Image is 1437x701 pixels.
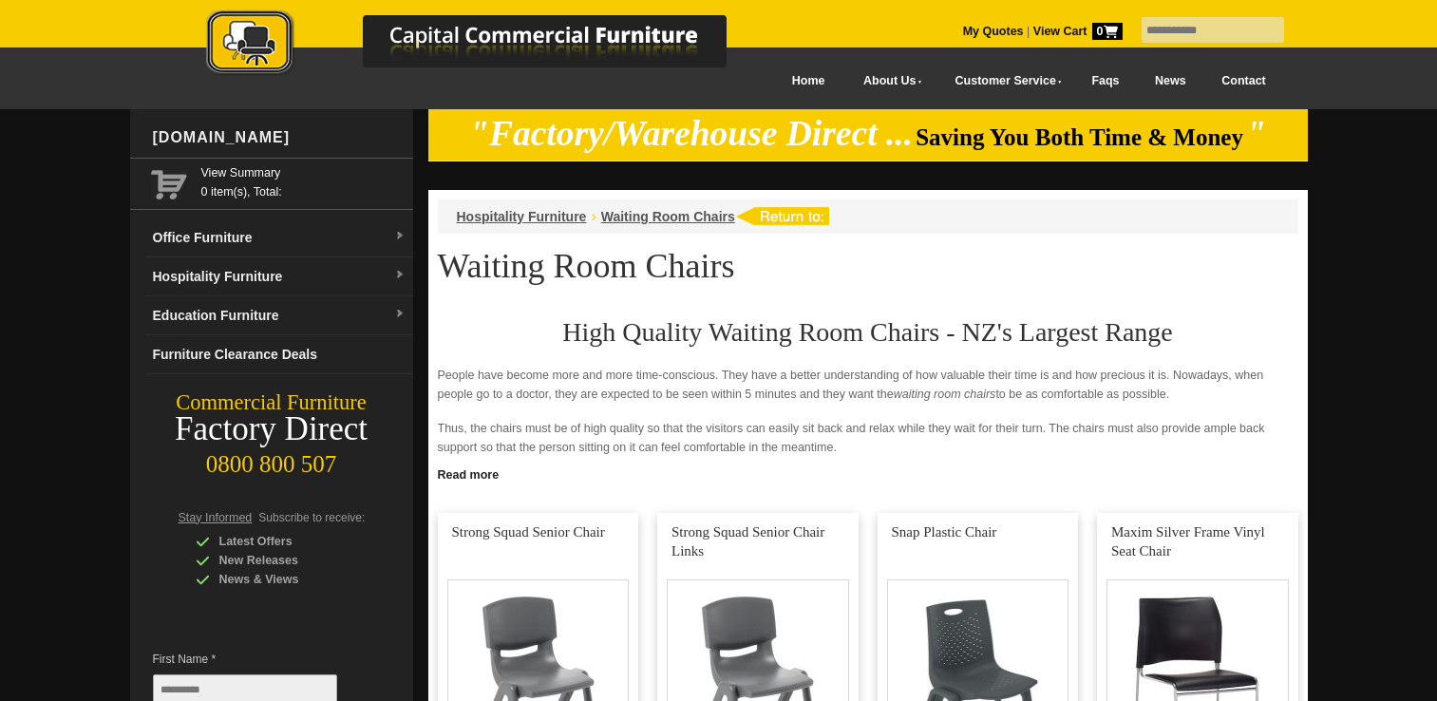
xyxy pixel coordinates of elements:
[428,461,1308,484] a: Click to read more
[145,296,413,335] a: Education Furnituredropdown
[457,209,587,224] a: Hospitality Furniture
[963,25,1024,38] a: My Quotes
[154,9,819,79] img: Capital Commercial Furniture Logo
[201,163,406,182] a: View Summary
[842,60,934,103] a: About Us
[179,511,253,524] span: Stay Informed
[1074,60,1138,103] a: Faqs
[601,209,735,224] a: Waiting Room Chairs
[258,511,365,524] span: Subscribe to receive:
[1033,25,1123,38] strong: View Cart
[130,442,413,478] div: 0800 800 507
[394,270,406,281] img: dropdown
[934,60,1073,103] a: Customer Service
[894,388,996,401] em: waiting room chairs
[438,366,1298,404] p: People have become more and more time-conscious. They have a better understanding of how valuable...
[394,309,406,320] img: dropdown
[153,650,366,669] span: First Name *
[196,551,376,570] div: New Releases
[145,109,413,166] div: [DOMAIN_NAME]
[130,416,413,443] div: Factory Direct
[145,335,413,374] a: Furniture Clearance Deals
[145,218,413,257] a: Office Furnituredropdown
[591,207,596,226] li: ›
[196,532,376,551] div: Latest Offers
[145,257,413,296] a: Hospitality Furnituredropdown
[1092,23,1123,40] span: 0
[1246,114,1266,153] em: "
[1203,60,1283,103] a: Contact
[196,570,376,589] div: News & Views
[130,389,413,416] div: Commercial Furniture
[438,419,1298,457] p: Thus, the chairs must be of high quality so that the visitors can easily sit back and relax while...
[154,9,819,85] a: Capital Commercial Furniture Logo
[1137,60,1203,103] a: News
[438,318,1298,347] h2: High Quality Waiting Room Chairs - NZ's Largest Range
[469,114,913,153] em: "Factory/Warehouse Direct ...
[916,124,1243,150] span: Saving You Both Time & Money
[201,163,406,199] span: 0 item(s), Total:
[394,231,406,242] img: dropdown
[1030,25,1122,38] a: View Cart0
[735,207,829,225] img: return to
[438,248,1298,284] h1: Waiting Room Chairs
